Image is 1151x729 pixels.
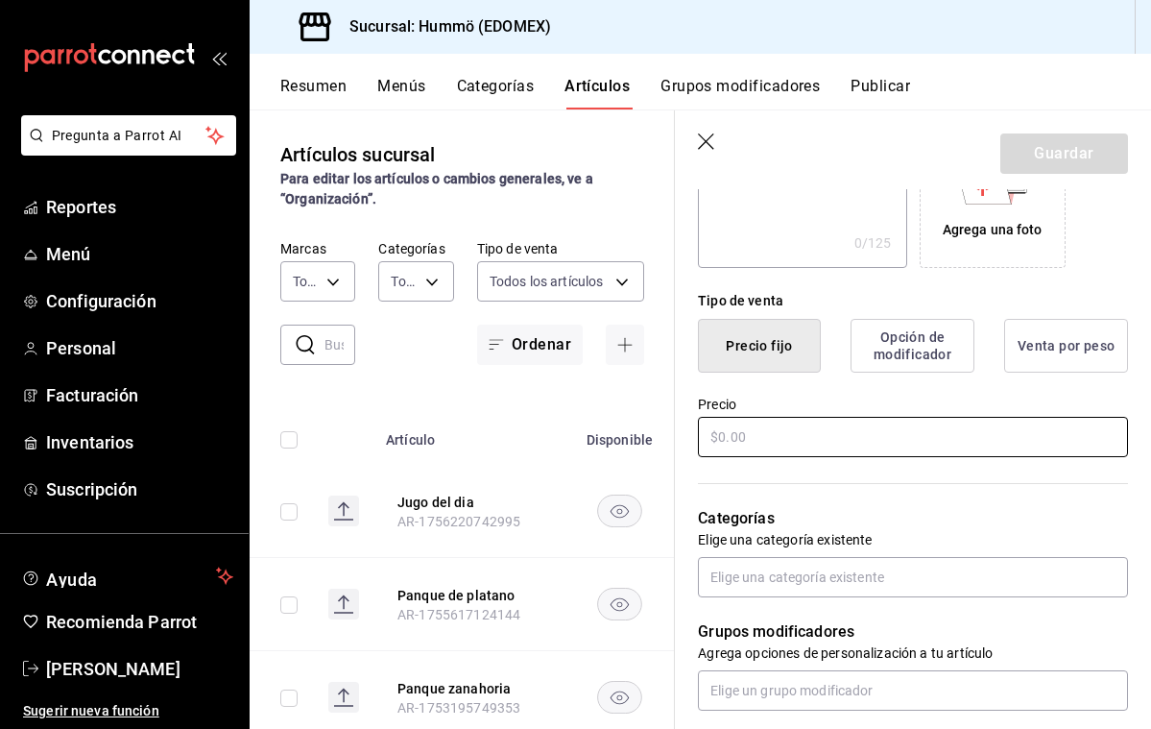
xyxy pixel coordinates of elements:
[665,403,770,465] th: Precio
[293,272,320,291] span: Todas las marcas, Sin marca
[490,272,604,291] span: Todos los artículos
[46,609,233,635] span: Recomienda Parrot
[924,127,1061,263] div: Agrega una foto
[391,272,418,291] span: Todas las categorías, Sin categoría
[46,476,233,502] span: Suscripción
[377,77,425,109] button: Menús
[397,586,551,605] button: edit-product-location
[211,50,227,65] button: open_drawer_menu
[46,656,233,682] span: [PERSON_NAME]
[698,530,1128,549] p: Elige una categoría existente
[52,126,206,146] span: Pregunta a Parrot AI
[564,77,630,109] button: Artículos
[854,233,892,253] div: 0 /125
[280,77,347,109] button: Resumen
[597,681,642,714] button: availability-product
[698,620,1128,644] p: Grupos modificadores
[397,679,551,698] button: edit-product-location
[698,291,1128,311] div: Tipo de venta
[698,670,1128,711] input: Elige un grupo modificador
[597,588,642,620] button: availability-product
[397,514,520,529] span: AR-1756220742995
[943,220,1043,240] div: Agrega una foto
[698,507,1128,530] p: Categorías
[1004,319,1128,373] button: Venta por peso
[324,326,355,364] input: Buscar artículo
[698,319,821,373] button: Precio fijo
[280,77,1151,109] div: navigation tabs
[13,139,236,159] a: Pregunta a Parrot AI
[46,288,233,314] span: Configuración
[597,495,642,527] button: availability-product
[660,77,820,109] button: Grupos modificadores
[280,171,593,207] strong: Para editar los artículos o cambios generales, ve a “Organización”.
[334,15,551,38] h3: Sucursal: Hummö (EDOMEX)
[46,565,208,588] span: Ayuda
[477,242,644,255] label: Tipo de venta
[21,115,236,156] button: Pregunta a Parrot AI
[574,403,665,465] th: Disponible
[46,382,233,408] span: Facturación
[698,417,1128,457] input: $0.00
[397,493,551,512] button: edit-product-location
[46,241,233,267] span: Menú
[397,700,520,716] span: AR-1753195749353
[698,644,1128,663] p: Agrega opciones de personalización a tu artículo
[378,242,453,255] label: Categorías
[374,403,574,465] th: Artículo
[457,77,535,109] button: Categorías
[46,194,233,220] span: Reportes
[46,335,233,361] span: Personal
[477,325,583,365] button: Ordenar
[397,607,520,622] span: AR-1755617124144
[851,319,974,373] button: Opción de modificador
[23,701,233,721] span: Sugerir nueva función
[851,77,910,109] button: Publicar
[46,429,233,455] span: Inventarios
[698,557,1128,597] input: Elige una categoría existente
[698,398,1128,411] label: Precio
[280,242,355,255] label: Marcas
[280,140,435,169] div: Artículos sucursal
